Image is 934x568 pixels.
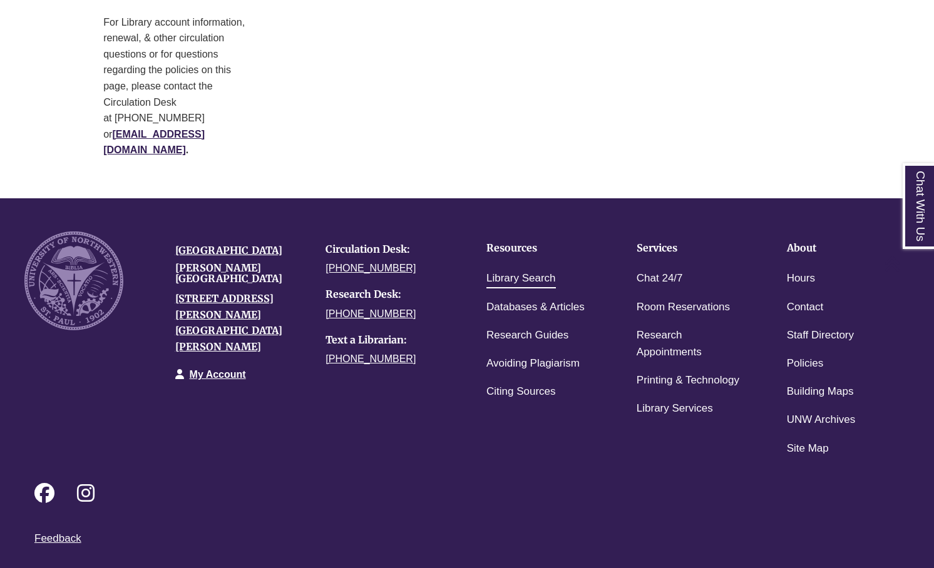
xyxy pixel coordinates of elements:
p: For Library account information, renewal, & other circulation questions or for questions regardin... [103,9,255,163]
a: Avoiding Plagiarism [486,355,580,373]
img: UNW seal [24,231,123,330]
a: Contact [787,298,824,317]
h4: Text a Librarian: [326,335,458,346]
a: Chat 24/7 [637,270,683,288]
h4: Circulation Desk: [326,244,458,255]
a: [PHONE_NUMBER] [326,308,416,319]
a: [STREET_ADDRESS][PERSON_NAME][GEOGRAPHIC_DATA][PERSON_NAME] [175,292,282,353]
a: Printing & Technology [637,372,739,390]
a: My Account [190,369,246,380]
a: Library Services [637,400,713,418]
h4: Research Desk: [326,289,458,300]
a: [PHONE_NUMBER] [326,263,416,273]
a: [EMAIL_ADDRESS][DOMAIN_NAME] [103,129,205,156]
a: Hours [787,270,815,288]
h4: [PERSON_NAME][GEOGRAPHIC_DATA] [175,263,307,285]
a: Staff Directory [787,327,854,345]
a: UNW Archives [787,411,856,429]
a: Citing Sources [486,383,556,401]
h4: Services [637,243,748,254]
a: Feedback [34,532,81,544]
h4: About [787,243,898,254]
a: Room Reservations [637,298,730,317]
a: Site Map [787,440,829,458]
a: Policies [787,355,824,373]
a: Library Search [486,270,556,288]
i: Follow on Facebook [34,483,54,503]
h4: Resources [486,243,598,254]
a: [PHONE_NUMBER] [326,353,416,364]
a: Building Maps [787,383,854,401]
i: Follow on Instagram [77,483,95,503]
strong: . [103,129,205,156]
a: Research Guides [486,327,568,345]
a: Databases & Articles [486,298,585,317]
a: [GEOGRAPHIC_DATA] [175,244,282,256]
a: Research Appointments [637,327,748,362]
